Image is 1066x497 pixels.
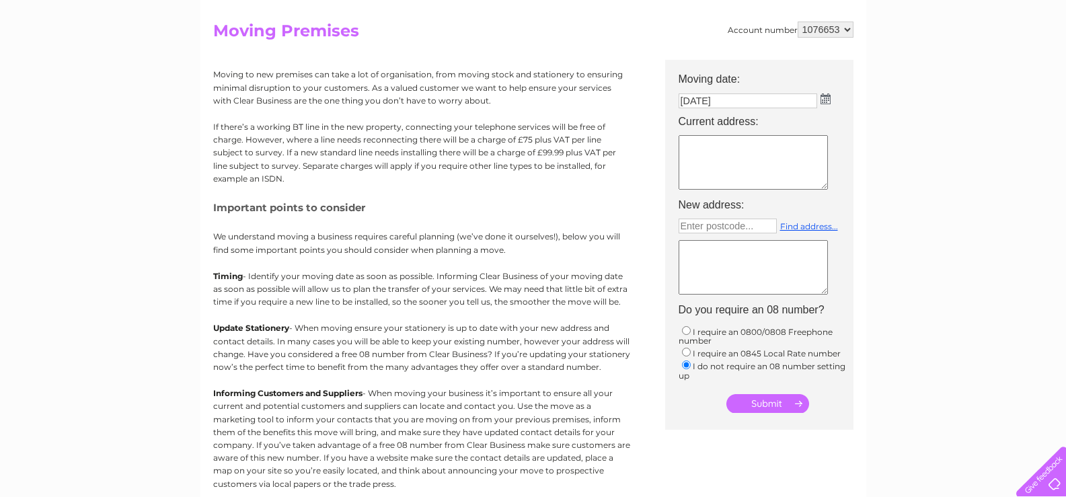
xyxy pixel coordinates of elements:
a: Energy [863,57,892,67]
b: Update Stationery [213,323,289,333]
img: ... [821,93,831,104]
th: Moving date: [672,60,860,89]
a: Contact [977,57,1010,67]
th: New address: [672,195,860,215]
img: logo.png [37,35,106,76]
a: Blog [949,57,968,67]
div: Account number [728,22,853,38]
div: Clear Business is a trading name of Verastar Limited (registered in [GEOGRAPHIC_DATA] No. 3667643... [216,7,851,65]
a: 0333 014 3131 [812,7,905,24]
a: Find address... [780,221,838,231]
h2: Moving Premises [213,22,853,47]
b: Timing [213,271,243,281]
p: If there’s a working BT line in the new property, connecting your telephone services will be free... [213,120,630,185]
a: Telecoms [901,57,941,67]
p: - Identify your moving date as soon as possible. Informing Clear Business of your moving date as ... [213,270,630,309]
p: We understand moving a business requires careful planning (we’ve done it ourselves!), below you w... [213,230,630,256]
td: I require an 0800/0808 Freephone number I require an 0845 Local Rate number I do not require an 0... [672,321,860,384]
a: Log out [1022,57,1053,67]
input: Submit [726,394,809,413]
p: - When moving ensure your stationery is up to date with your new address and contact details. In ... [213,321,630,373]
b: Informing Customers and Suppliers [213,388,363,398]
h5: Important points to consider [213,202,630,213]
a: Water [829,57,855,67]
th: Current address: [672,112,860,132]
th: Do you require an 08 number? [672,300,860,320]
p: Moving to new premises can take a lot of organisation, from moving stock and stationery to ensuri... [213,68,630,107]
p: - When moving your business it’s important to ensure all your current and potential customers and... [213,387,630,490]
